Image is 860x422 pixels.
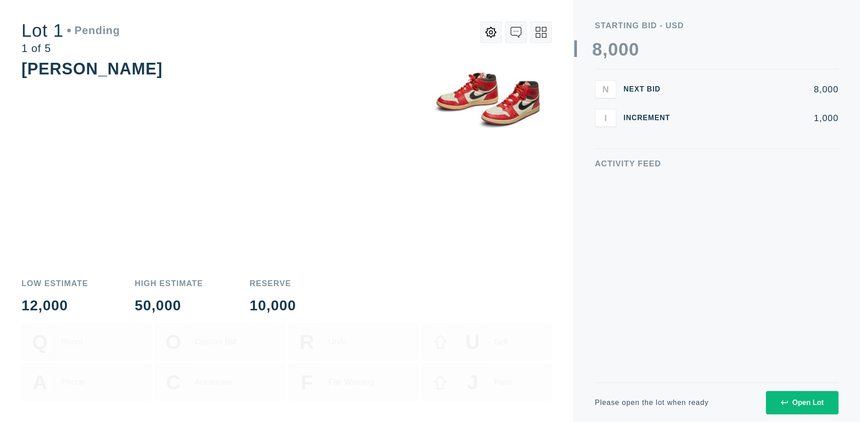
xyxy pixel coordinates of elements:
span: I [604,113,607,123]
div: Open Lot [781,399,824,407]
div: Starting Bid - USD [595,22,838,30]
div: 12,000 [21,298,88,313]
span: N [602,84,609,94]
div: 50,000 [135,298,203,313]
div: 8 [592,40,602,58]
div: Pending [67,25,120,36]
div: Increment [623,114,677,122]
div: [PERSON_NAME] [21,60,163,78]
div: Activity Feed [595,160,838,168]
div: Lot 1 [21,22,120,39]
div: Reserve [249,279,296,287]
button: Open Lot [766,391,838,414]
div: 0 [629,40,639,58]
div: Please open the lot when ready [595,399,709,406]
div: 8,000 [684,85,838,94]
div: 1,000 [684,113,838,122]
div: Next Bid [623,86,677,93]
div: Low Estimate [21,279,88,287]
button: N [595,80,616,98]
div: , [602,40,608,220]
button: I [595,109,616,127]
div: High Estimate [135,279,203,287]
div: 1 of 5 [21,43,120,54]
div: 0 [619,40,629,58]
div: 0 [608,40,618,58]
div: 10,000 [249,298,296,313]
